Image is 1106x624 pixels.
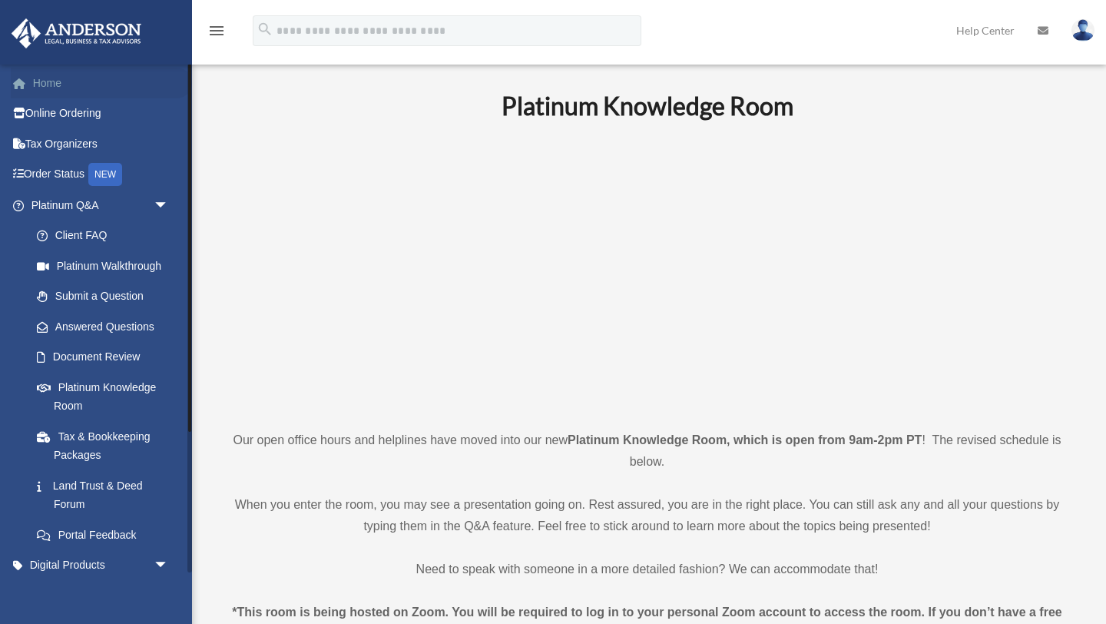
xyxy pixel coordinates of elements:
[22,251,192,281] a: Platinum Walkthrough
[417,141,878,401] iframe: 231110_Toby_KnowledgeRoom
[502,91,793,121] b: Platinum Knowledge Room
[11,550,192,581] a: Digital Productsarrow_drop_down
[11,190,192,221] a: Platinum Q&Aarrow_drop_down
[11,98,192,129] a: Online Ordering
[11,128,192,159] a: Tax Organizers
[22,311,192,342] a: Answered Questions
[154,550,184,582] span: arrow_drop_down
[22,281,192,312] a: Submit a Question
[219,559,1075,580] p: Need to speak with someone in a more detailed fashion? We can accommodate that!
[11,68,192,98] a: Home
[219,494,1075,537] p: When you enter the room, you may see a presentation going on. Rest assured, you are in the right ...
[22,221,192,251] a: Client FAQ
[257,21,273,38] i: search
[22,372,184,421] a: Platinum Knowledge Room
[1071,19,1094,41] img: User Pic
[568,433,922,446] strong: Platinum Knowledge Room, which is open from 9am-2pm PT
[207,27,226,40] a: menu
[22,519,192,550] a: Portal Feedback
[219,430,1075,473] p: Our open office hours and helplines have moved into our new ! The revised schedule is below.
[7,18,146,48] img: Anderson Advisors Platinum Portal
[207,22,226,40] i: menu
[88,163,122,186] div: NEW
[11,159,192,191] a: Order StatusNEW
[22,342,192,373] a: Document Review
[154,190,184,221] span: arrow_drop_down
[22,470,192,519] a: Land Trust & Deed Forum
[22,421,192,470] a: Tax & Bookkeeping Packages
